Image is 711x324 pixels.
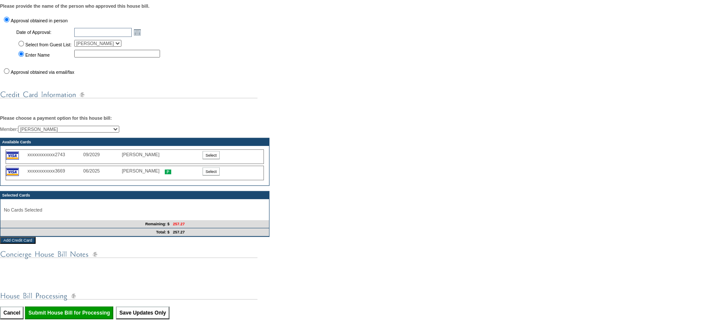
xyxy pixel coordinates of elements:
p: No Cards Selected [4,207,266,212]
td: 257.27 [171,228,269,236]
input: Select [203,167,220,176]
td: Remaining: $ [0,220,171,228]
div: 09/2029 [83,152,122,157]
td: Total: $ [0,228,171,236]
div: 06/2025 [83,168,122,173]
div: xxxxxxxxxxxx2743 [27,152,83,157]
label: Enter Name [25,52,50,58]
label: Select from Guest List: [25,42,72,47]
td: Date of Approval: [15,27,73,38]
input: Save Updates Only [116,306,169,319]
div: xxxxxxxxxxxx3669 [27,168,83,173]
img: icon_primary.gif [165,170,171,174]
img: icon_cc_visa.gif [6,151,19,160]
input: Select [203,151,220,159]
div: [PERSON_NAME] [122,168,165,173]
td: Available Cards [0,138,269,146]
img: icon_cc_visa.gif [6,168,19,176]
td: 257.27 [171,220,269,228]
td: Selected Cards [0,191,269,199]
a: Open the calendar popup. [133,27,142,37]
input: Submit House Bill for Processing [25,306,113,319]
div: [PERSON_NAME] [122,152,165,157]
label: Approval obtained via email/fax [11,70,74,75]
label: Approval obtained in person [11,18,68,23]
